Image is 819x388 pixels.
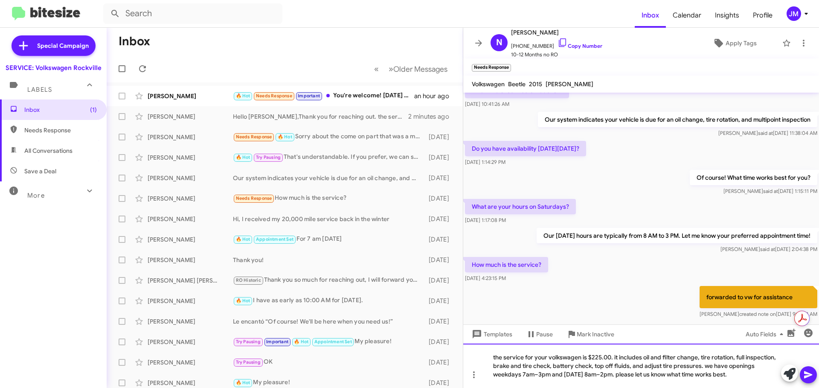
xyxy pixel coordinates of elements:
[233,234,424,244] div: For 7 am [DATE]
[233,275,424,285] div: Thank you so much for reaching out, I will forward your information to one of the managers so you...
[414,92,456,100] div: an hour ago
[690,170,817,185] p: Of course! What time works best for you?
[236,339,261,344] span: Try Pausing
[233,378,424,388] div: My pleasure!
[266,339,288,344] span: Important
[424,235,456,244] div: [DATE]
[465,217,506,223] span: [DATE] 1:17:08 PM
[708,3,746,28] span: Insights
[519,327,560,342] button: Pause
[758,130,773,136] span: said at
[233,193,424,203] div: How much is the service?
[148,276,233,285] div: [PERSON_NAME] [PERSON_NAME]
[24,126,97,134] span: Needs Response
[314,339,352,344] span: Appointment Set
[24,167,56,175] span: Save a Deal
[148,256,233,264] div: [PERSON_NAME]
[233,152,424,162] div: That's understandable. If you prefer, we can schedule your appointment for January. have a great ...
[233,317,424,326] div: Le encantó “Of course! We'll be here when you need us!”
[6,64,102,72] div: SERVICE: Volkswagen Rockville
[298,93,320,99] span: Important
[408,112,456,121] div: 2 minutes ago
[148,174,233,182] div: [PERSON_NAME]
[233,132,424,142] div: Sorry about the come on part that was a mistake
[537,228,817,243] p: Our [DATE] hours are typically from 8 AM to 3 PM. Let me know your preferred appointment time!
[700,286,817,308] p: forwarded to vw for assistance
[472,64,511,72] small: Needs Response
[233,337,424,347] div: My pleasure!
[779,6,810,21] button: JM
[739,327,793,342] button: Auto Fields
[148,297,233,305] div: [PERSON_NAME]
[511,38,602,50] span: [PHONE_NUMBER]
[538,112,817,127] p: Our system indicates your vehicle is due for an oil change, tire rotation, and multipoint inspection
[424,317,456,326] div: [DATE]
[103,3,282,24] input: Search
[726,35,757,51] span: Apply Tags
[787,6,801,21] div: JM
[148,92,233,100] div: [PERSON_NAME]
[424,297,456,305] div: [DATE]
[37,41,89,50] span: Special Campaign
[760,246,775,252] span: said at
[24,105,97,114] span: Inbox
[723,188,817,194] span: [PERSON_NAME] [DATE] 1:15:11 PM
[424,379,456,387] div: [DATE]
[424,215,456,223] div: [DATE]
[389,64,393,74] span: »
[12,35,96,56] a: Special Campaign
[472,80,505,88] span: Volkswagen
[424,174,456,182] div: [DATE]
[424,276,456,285] div: [DATE]
[256,236,293,242] span: Appointment Set
[465,199,576,214] p: What are your hours on Saturdays?
[27,192,45,199] span: More
[465,159,505,165] span: [DATE] 1:14:29 PM
[148,153,233,162] div: [PERSON_NAME]
[700,311,817,317] span: [PERSON_NAME] [DATE] 9:34:21 AM
[424,194,456,203] div: [DATE]
[720,246,817,252] span: [PERSON_NAME] [DATE] 2:04:38 PM
[369,60,384,78] button: Previous
[718,130,817,136] span: [PERSON_NAME] [DATE] 11:38:04 AM
[511,27,602,38] span: [PERSON_NAME]
[236,134,272,140] span: Needs Response
[746,3,779,28] a: Profile
[560,327,621,342] button: Mark Inactive
[90,105,97,114] span: (1)
[383,60,453,78] button: Next
[465,275,506,281] span: [DATE] 4:23:15 PM
[393,64,447,74] span: Older Messages
[508,80,526,88] span: Beetle
[558,43,602,49] a: Copy Number
[536,327,553,342] span: Pause
[236,155,250,160] span: 🔥 Hot
[424,338,456,346] div: [DATE]
[233,256,424,264] div: Thank you!
[119,35,150,48] h1: Inbox
[529,80,542,88] span: 2015
[470,327,512,342] span: Templates
[148,379,233,387] div: [PERSON_NAME]
[236,236,250,242] span: 🔥 Hot
[236,195,272,201] span: Needs Response
[424,256,456,264] div: [DATE]
[739,311,776,317] span: created note on
[577,327,614,342] span: Mark Inactive
[148,338,233,346] div: [PERSON_NAME]
[496,36,502,50] span: N
[148,133,233,141] div: [PERSON_NAME]
[27,86,52,93] span: Labels
[236,93,250,99] span: 🔥 Hot
[148,194,233,203] div: [PERSON_NAME]
[465,257,548,272] p: How much is the service?
[148,317,233,326] div: [PERSON_NAME]
[635,3,666,28] a: Inbox
[233,112,408,121] div: Hello [PERSON_NAME],Thank you for reaching out. the service for your Volkswagen is $225.00 and in...
[24,146,73,155] span: All Conversations
[691,35,778,51] button: Apply Tags
[236,298,250,303] span: 🔥 Hot
[511,50,602,59] span: 10-12 Months no RO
